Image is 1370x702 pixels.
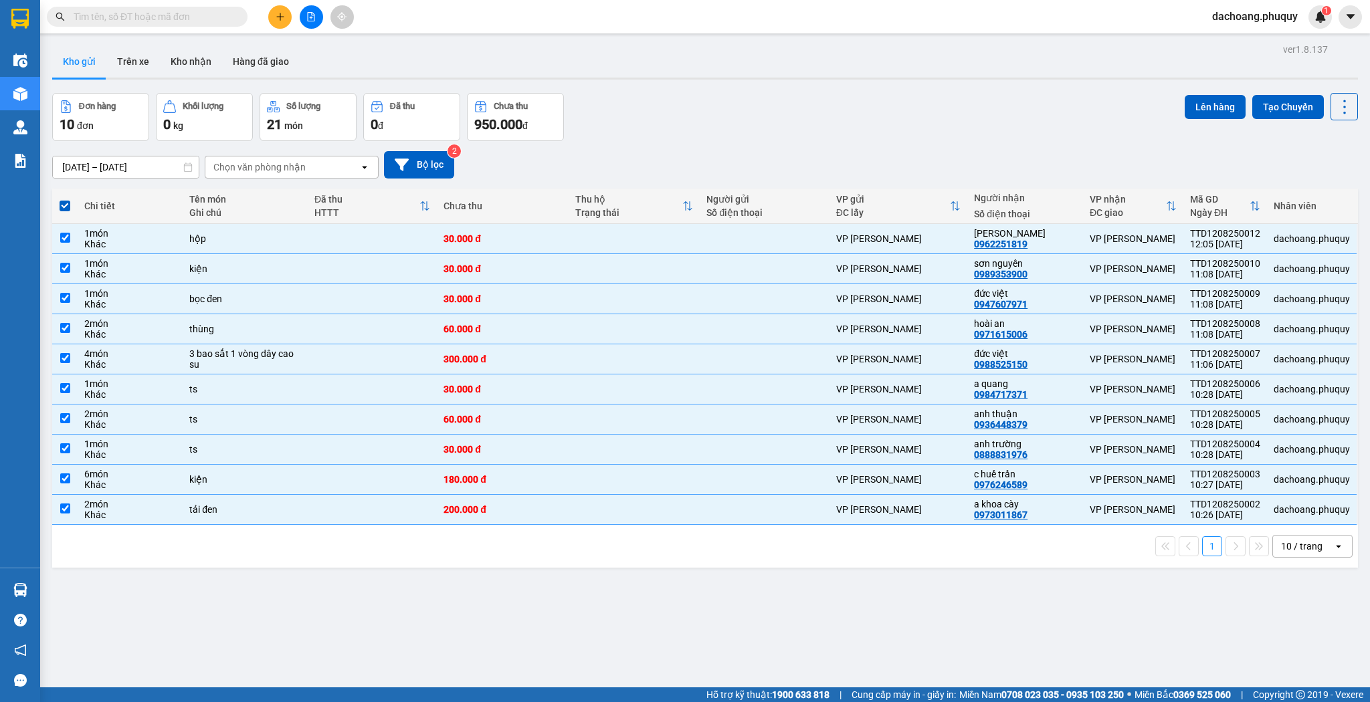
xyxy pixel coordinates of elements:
[173,120,183,131] span: kg
[1274,294,1350,304] div: dachoang.phuquy
[84,408,176,419] div: 2 món
[1202,536,1222,556] button: 1
[84,318,176,329] div: 2 món
[852,687,956,702] span: Cung cấp máy in - giấy in:
[522,120,528,131] span: đ
[260,93,357,141] button: Số lượng21món
[444,444,562,455] div: 30.000 đ
[836,504,961,515] div: VP [PERSON_NAME]
[1274,354,1350,364] div: dachoang.phuquy
[836,414,961,425] div: VP [PERSON_NAME]
[444,263,562,274] div: 30.000 đ
[1090,263,1177,274] div: VP [PERSON_NAME]
[189,348,301,370] div: 3 bao sắt 1 vòng dây cao su
[1190,439,1260,449] div: TTD1208250004
[84,499,176,509] div: 2 món
[1090,384,1177,394] div: VP [PERSON_NAME]
[1190,329,1260,340] div: 11:08 [DATE]
[974,269,1027,279] div: 0989353900
[1324,6,1329,15] span: 1
[974,348,1076,359] div: đức việt
[467,93,564,141] button: Chưa thu950.000đ
[836,324,961,334] div: VP [PERSON_NAME]
[84,239,176,249] div: Khác
[1190,269,1260,279] div: 11:08 [DATE]
[268,5,292,29] button: plus
[1252,95,1324,119] button: Tạo Chuyến
[1190,499,1260,509] div: TTD1208250002
[444,324,562,334] div: 60.000 đ
[836,194,950,205] div: VP gửi
[1001,689,1124,700] strong: 0708 023 035 - 0935 103 250
[1296,690,1305,699] span: copyright
[1190,239,1260,249] div: 12:05 [DATE]
[974,479,1027,490] div: 0976246589
[84,348,176,359] div: 4 món
[84,228,176,239] div: 1 món
[829,189,967,224] th: Toggle SortBy
[1090,474,1177,485] div: VP [PERSON_NAME]
[52,45,106,78] button: Kho gửi
[974,329,1027,340] div: 0971615006
[189,233,301,244] div: hộp
[1190,378,1260,389] div: TTD1208250006
[84,378,176,389] div: 1 món
[974,193,1076,203] div: Người nhận
[1183,189,1267,224] th: Toggle SortBy
[1190,288,1260,299] div: TTD1208250009
[1190,408,1260,419] div: TTD1208250005
[189,414,301,425] div: ts
[494,102,528,111] div: Chưa thu
[1090,233,1177,244] div: VP [PERSON_NAME]
[974,318,1076,329] div: hoài an
[213,160,306,174] div: Chọn văn phòng nhận
[390,102,415,111] div: Đã thu
[1190,228,1260,239] div: TTD1208250012
[378,120,383,131] span: đ
[1190,359,1260,370] div: 11:06 [DATE]
[974,299,1027,310] div: 0947607971
[56,12,65,21] span: search
[1283,42,1328,57] div: ver 1.8.137
[706,687,829,702] span: Hỗ trợ kỹ thuật:
[1274,384,1350,394] div: dachoang.phuquy
[575,194,683,205] div: Thu hộ
[84,509,176,520] div: Khác
[337,12,347,21] span: aim
[384,151,454,179] button: Bộ lọc
[474,116,522,132] span: 950.000
[1090,324,1177,334] div: VP [PERSON_NAME]
[1090,194,1166,205] div: VP nhận
[974,228,1076,239] div: phạm thanh hoa
[13,120,27,134] img: warehouse-icon
[13,154,27,168] img: solution-icon
[183,102,223,111] div: Khối lượng
[189,474,301,485] div: kiện
[1190,194,1250,205] div: Mã GD
[13,53,27,68] img: warehouse-icon
[974,419,1027,430] div: 0936448379
[1241,687,1243,702] span: |
[84,389,176,400] div: Khác
[1333,541,1344,552] svg: open
[106,45,160,78] button: Trên xe
[314,194,419,205] div: Đã thu
[1190,258,1260,269] div: TTD1208250010
[314,207,419,218] div: HTTT
[569,189,700,224] th: Toggle SortBy
[77,120,94,131] span: đơn
[448,144,461,158] sup: 2
[1090,207,1166,218] div: ĐC giao
[286,102,320,111] div: Số lượng
[1190,318,1260,329] div: TTD1208250008
[1090,444,1177,455] div: VP [PERSON_NAME]
[84,359,176,370] div: Khác
[974,408,1076,419] div: anh thuận
[1090,294,1177,304] div: VP [PERSON_NAME]
[1201,8,1308,25] span: dachoang.phuquy
[84,269,176,279] div: Khác
[189,324,301,334] div: thùng
[1190,207,1250,218] div: Ngày ĐH
[222,45,300,78] button: Hàng đã giao
[575,207,683,218] div: Trạng thái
